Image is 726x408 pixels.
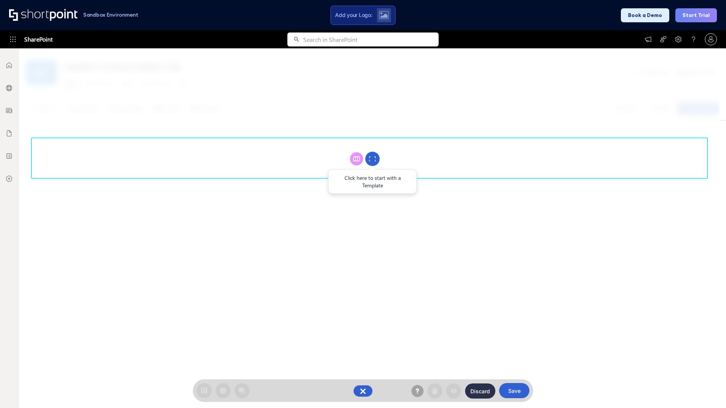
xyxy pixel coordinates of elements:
[675,8,717,22] button: Start Trial
[335,12,372,19] span: Add your Logo:
[621,8,669,22] button: Book a Demo
[83,13,138,17] h1: Sandbox Environment
[499,383,529,398] button: Save
[24,30,53,48] span: SharePoint
[465,383,495,399] button: Discard
[303,32,439,46] input: Search in SharePoint
[379,11,389,19] img: Upload logo
[590,320,726,408] iframe: Chat Widget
